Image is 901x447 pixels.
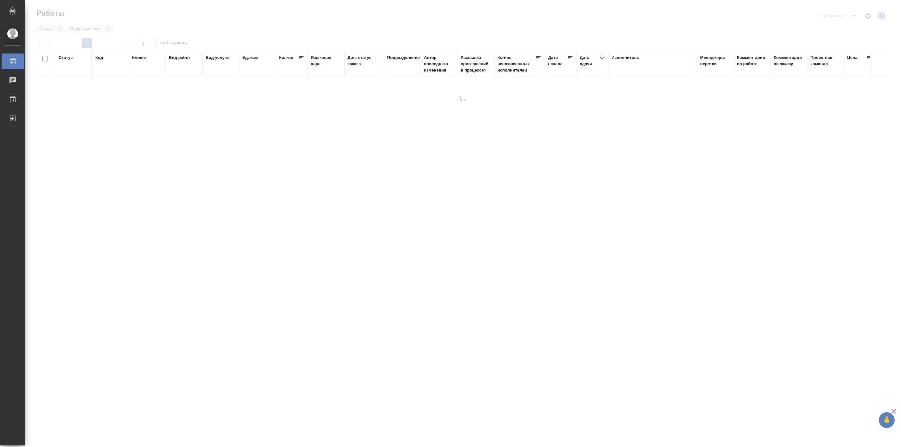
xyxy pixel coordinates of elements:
div: Вид услуги [206,54,229,61]
div: Цена [847,54,858,61]
div: Статус [59,54,73,61]
div: Код [95,54,103,61]
div: Подразделение [387,54,420,61]
div: Ед. изм [242,54,258,61]
div: Комментарии по работе [737,54,767,67]
div: Клиент [132,54,147,61]
span: 🙏 [881,413,892,427]
div: Комментарии по заказу [774,54,804,67]
div: Дата сдачи [580,54,599,67]
div: Автор последнего изменения [424,54,454,73]
div: Кол-во неназначенных исполнителей [497,54,535,73]
div: Рассылка приглашений в процессе? [461,54,491,73]
div: Исполнитель [611,54,639,61]
button: 🙏 [879,412,895,428]
div: Кол-во [279,54,293,61]
div: Менеджеры верстки [700,54,731,67]
div: Доп. статус заказа [348,54,381,67]
div: Проектная команда [810,54,841,67]
div: Языковая пара [311,54,341,67]
div: Дата начала [548,54,567,67]
div: Вид работ [169,54,190,61]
